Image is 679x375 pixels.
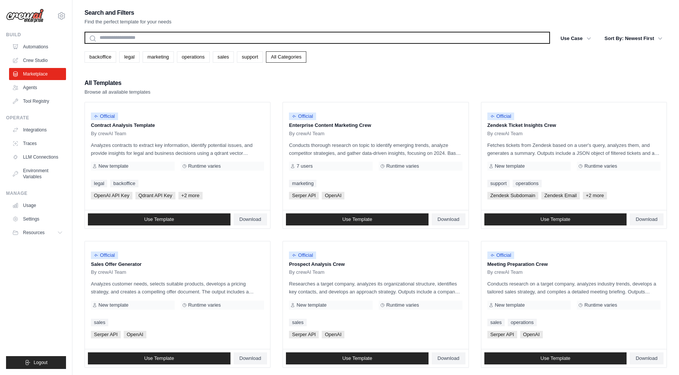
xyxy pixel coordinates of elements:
[438,216,459,222] span: Download
[289,252,316,259] span: Official
[98,163,128,169] span: New template
[600,32,667,45] button: Sort By: Newest First
[91,269,126,275] span: By crewAI Team
[91,180,107,187] a: legal
[495,163,525,169] span: New template
[487,261,661,268] p: Meeting Preparation Crew
[84,8,172,18] h2: Search and Filters
[9,165,66,183] a: Environment Variables
[487,131,523,137] span: By crewAI Team
[213,51,234,63] a: sales
[188,302,221,308] span: Runtime varies
[91,113,118,120] span: Official
[240,355,261,361] span: Download
[234,213,267,225] a: Download
[342,216,372,222] span: Use Template
[289,331,319,338] span: Serper API
[636,216,657,222] span: Download
[9,41,66,53] a: Automations
[289,280,462,296] p: Researches a target company, analyzes its organizational structure, identifies key contacts, and ...
[23,230,45,236] span: Resources
[487,252,515,259] span: Official
[487,331,517,338] span: Serper API
[144,216,174,222] span: Use Template
[289,319,306,326] a: sales
[541,216,570,222] span: Use Template
[177,51,210,63] a: operations
[143,51,174,63] a: marketing
[432,352,465,364] a: Download
[487,141,661,157] p: Fetches tickets from Zendesk based on a user's query, analyzes them, and generates a summary. Out...
[178,192,203,199] span: +2 more
[584,163,617,169] span: Runtime varies
[9,227,66,239] button: Resources
[584,302,617,308] span: Runtime varies
[487,280,661,296] p: Conducts research on a target company, analyzes industry trends, develops a tailored sales strate...
[630,352,664,364] a: Download
[508,319,537,326] a: operations
[289,113,316,120] span: Official
[6,115,66,121] div: Operate
[91,252,118,259] span: Official
[6,32,66,38] div: Build
[6,190,66,196] div: Manage
[84,18,172,26] p: Find the perfect template for your needs
[289,122,462,129] p: Enterprise Content Marketing Crew
[487,113,515,120] span: Official
[556,32,596,45] button: Use Case
[9,213,66,225] a: Settings
[296,163,313,169] span: 7 users
[88,213,230,225] a: Use Template
[520,331,543,338] span: OpenAI
[583,192,607,199] span: +2 more
[513,180,542,187] a: operations
[386,302,419,308] span: Runtime varies
[289,269,324,275] span: By crewAI Team
[386,163,419,169] span: Runtime varies
[296,302,326,308] span: New template
[342,355,372,361] span: Use Template
[240,216,261,222] span: Download
[9,124,66,136] a: Integrations
[636,355,657,361] span: Download
[289,131,324,137] span: By crewAI Team
[88,352,230,364] a: Use Template
[237,51,263,63] a: support
[119,51,139,63] a: legal
[91,122,264,129] p: Contract Analysis Template
[286,352,429,364] a: Use Template
[9,95,66,107] a: Tool Registry
[9,137,66,150] a: Traces
[91,331,121,338] span: Serper API
[144,355,174,361] span: Use Template
[438,355,459,361] span: Download
[91,319,108,326] a: sales
[110,180,138,187] a: backoffice
[289,261,462,268] p: Prospect Analysis Crew
[9,54,66,66] a: Crew Studio
[487,180,510,187] a: support
[84,78,151,88] h2: All Templates
[495,302,525,308] span: New template
[6,356,66,369] button: Logout
[9,68,66,80] a: Marketplace
[541,192,580,199] span: Zendesk Email
[84,88,151,96] p: Browse all available templates
[289,192,319,199] span: Serper API
[541,355,570,361] span: Use Template
[630,213,664,225] a: Download
[484,213,627,225] a: Use Template
[124,331,146,338] span: OpenAI
[91,280,264,296] p: Analyzes customer needs, selects suitable products, develops a pricing strategy, and creates a co...
[98,302,128,308] span: New template
[289,141,462,157] p: Conducts thorough research on topic to identify emerging trends, analyze competitor strategies, a...
[484,352,627,364] a: Use Template
[91,141,264,157] p: Analyzes contracts to extract key information, identify potential issues, and provide insights fo...
[432,213,465,225] a: Download
[487,122,661,129] p: Zendesk Ticket Insights Crew
[322,331,344,338] span: OpenAI
[9,151,66,163] a: LLM Connections
[234,352,267,364] a: Download
[9,199,66,211] a: Usage
[6,9,44,23] img: Logo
